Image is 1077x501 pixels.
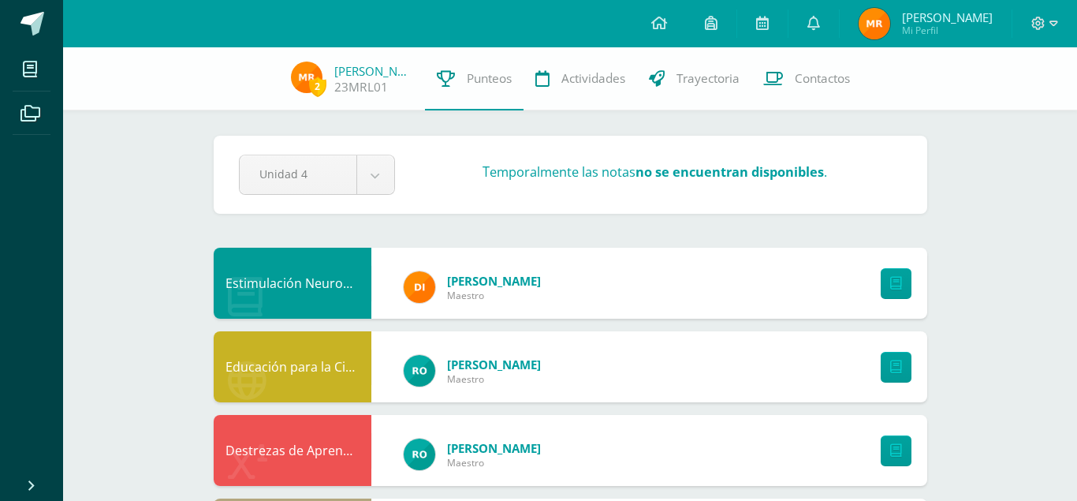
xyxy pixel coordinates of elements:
[483,163,827,181] h3: Temporalmente las notas .
[259,155,337,193] span: Unidad 4
[334,63,413,79] a: [PERSON_NAME]
[524,47,637,110] a: Actividades
[637,47,751,110] a: Trayectoria
[404,271,435,303] img: 9bc49c8aa64e3cfcfa9c5b0316c8db69.png
[425,47,524,110] a: Punteos
[404,355,435,387] img: 4d6b5bf59db2c1896fe946f162be2088.png
[859,8,890,39] img: e250c93a6fbbca784c1aa0ddd48c3c59.png
[447,357,541,372] span: [PERSON_NAME]
[467,70,512,87] span: Punteos
[902,24,993,37] span: Mi Perfil
[447,440,541,456] span: [PERSON_NAME]
[404,439,435,470] img: 4d6b5bf59db2c1896fe946f162be2088.png
[795,70,850,87] span: Contactos
[291,62,322,93] img: e250c93a6fbbca784c1aa0ddd48c3c59.png
[676,70,740,87] span: Trayectoria
[561,70,625,87] span: Actividades
[447,456,541,469] span: Maestro
[309,77,326,96] span: 2
[447,289,541,302] span: Maestro
[447,273,541,289] span: [PERSON_NAME]
[902,9,993,25] span: [PERSON_NAME]
[214,331,371,402] div: Educación para la Ciencia y la Ciudadanía
[334,79,388,95] a: 23MRL01
[447,372,541,386] span: Maestro
[214,415,371,486] div: Destrezas de Aprendizaje Matemática
[240,155,394,194] a: Unidad 4
[635,163,824,181] strong: no se encuentran disponibles
[751,47,862,110] a: Contactos
[214,248,371,319] div: Estimulación Neuromotora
